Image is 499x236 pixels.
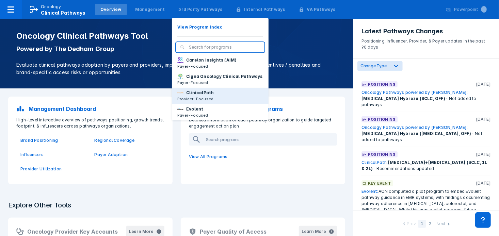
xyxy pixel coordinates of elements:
[20,152,86,158] a: Influencers
[476,180,491,186] p: [DATE]
[361,124,491,143] div: - Not added to pathways
[361,35,491,50] p: Positioning, Influencer, Provider, & Payer updates in the past 90 days
[177,112,208,118] p: Payer-Focused
[16,45,337,53] p: Powered by The Dedham Group
[173,4,228,15] a: 3rd Party Pathways
[177,73,183,80] img: cigna-oncology-clinical-pathways.png
[4,197,75,214] h3: Explore Other Tools
[172,88,269,104] button: ClinicalPathProvider-Focused
[172,71,269,88] button: Cigna Oncology Clinical PathwaysPayer-Focused
[361,125,468,130] a: Oncology Pathways powered by [PERSON_NAME]:
[172,104,269,120] button: EvolentPayer-Focused
[368,151,396,157] p: Positioning
[172,55,269,71] button: Carelon Insights (AIM)Payer-Focused
[129,229,154,235] div: Learn More
[177,90,183,96] img: via-oncology.png
[361,96,445,101] span: [MEDICAL_DATA] Hybreza (SCLC, OFF)
[302,229,326,235] div: Learn More
[476,81,491,87] p: [DATE]
[361,160,388,165] a: ClinicalPath:
[12,117,168,129] p: High-level interactive overview of pathways positioning, growth trends, footprint, & influencers ...
[361,90,468,95] a: Oncology Pathways powered by [PERSON_NAME]:
[436,221,445,228] div: Next
[185,117,341,129] p: Detailed information of each pathway organization to guide targeted engagement action plan
[476,116,491,122] p: [DATE]
[368,180,391,186] p: Key Event
[200,227,267,236] h2: Payer Quality of Access
[177,63,237,69] p: Payer-Focused
[368,81,396,87] p: Positioning
[189,44,260,50] input: Search for programs
[177,80,262,86] p: Payer-Focused
[361,188,491,225] div: AON completed a pilot program to embed Evolent pathway guidance in EMR systems, with findings doc...
[186,73,262,80] p: Cigna Oncology Clinical Pathways
[186,57,237,63] p: Carelon Insights (AIM)
[135,6,165,13] div: Management
[100,6,122,13] div: Overview
[12,101,168,117] a: Management Dashboard
[186,90,214,96] p: ClinicalPath
[476,151,491,157] p: [DATE]
[244,6,285,13] div: Internal Pathways
[307,6,336,13] div: VA Pathways
[361,189,379,194] a: Evolent:
[361,160,487,171] span: [MEDICAL_DATA]+[MEDICAL_DATA] (SCLC, 1L & 2L)
[185,150,341,164] a: View All Programs
[418,220,426,228] div: 1
[361,159,491,172] div: - Recommendations updated
[361,89,491,108] div: - Not added to pathways
[186,106,203,112] p: Evolent
[407,221,416,228] div: Prev
[41,4,61,10] p: Oncology
[177,24,222,30] p: View Program Index
[360,63,387,68] span: Change Type
[16,61,337,76] p: Evaluate clinical pathways adoption by payers and providers, implementation sophistication, finan...
[361,131,471,136] span: [MEDICAL_DATA] Hybreza ([MEDICAL_DATA], OFF)
[179,6,223,13] div: 3rd Party Pathways
[368,116,396,122] p: Positioning
[130,4,171,15] a: Management
[203,134,336,145] input: Search programs
[20,166,86,172] a: Provider Utilization
[20,137,86,144] a: Brand Positioning
[177,106,183,112] img: new-century-health.png
[29,105,96,113] p: Management Dashboard
[361,27,491,35] h3: Latest Pathways Changes
[95,137,161,144] a: Regional Coverage
[41,10,85,16] span: Clinical Pathways
[475,212,491,228] div: Contact Support
[426,220,434,228] div: 2
[95,152,161,158] a: Payer Adoption
[16,31,337,41] h1: Oncology Clinical Pathways Tool
[177,57,183,63] img: carelon-insights.png
[172,22,269,32] button: View Program Index
[27,227,118,236] h2: Oncology Provider Key Accounts
[95,4,127,15] a: Overview
[454,6,487,13] div: Powerpoint
[177,96,214,102] p: Provider-Focused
